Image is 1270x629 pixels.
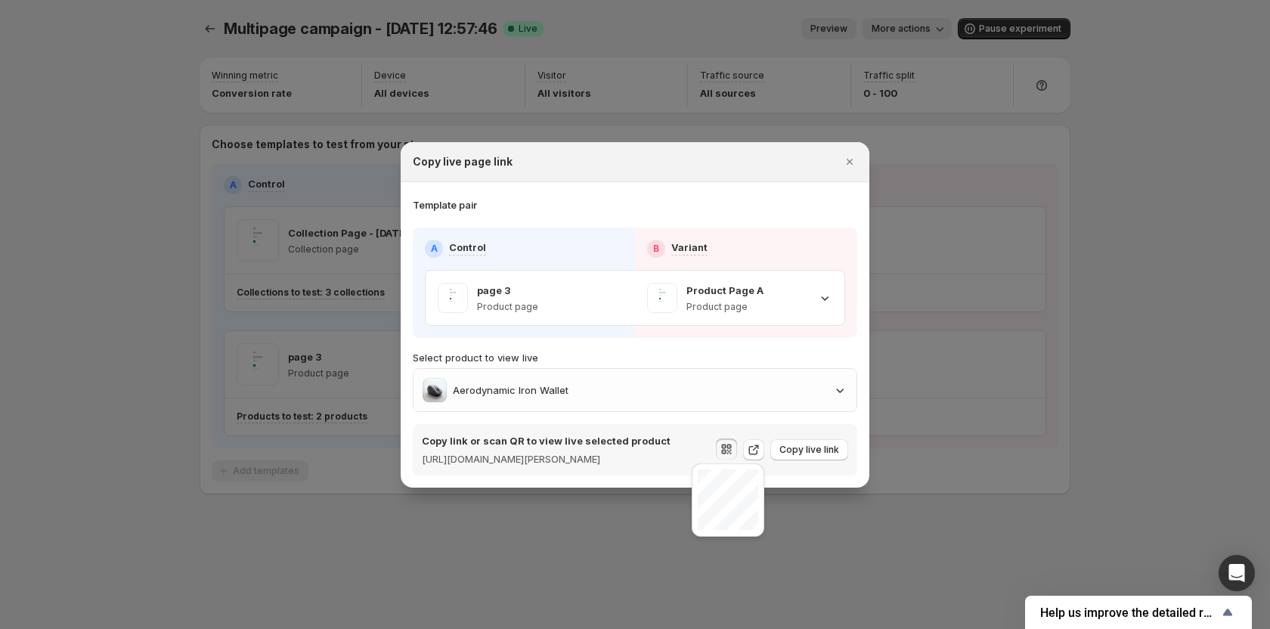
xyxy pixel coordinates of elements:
p: Product Page A [686,283,764,298]
p: Select product to view live [413,350,857,365]
h2: Copy live page link [413,154,513,169]
img: Product Page A [647,283,677,313]
div: Open Intercom Messenger [1219,555,1255,591]
p: Product page [686,301,764,313]
h3: Template pair [413,197,477,212]
p: Copy link or scan QR to view live selected product [422,433,671,448]
span: Copy live link [779,444,839,456]
h2: A [431,243,438,255]
p: Aerodynamic Iron Wallet [453,383,568,398]
p: Variant [671,240,708,255]
p: Control [449,240,486,255]
p: [URL][DOMAIN_NAME][PERSON_NAME] [422,451,671,466]
button: Copy live link [770,439,848,460]
img: page 3 [438,283,468,313]
span: Help us improve the detailed report for A/B campaigns [1040,606,1219,620]
button: Close [839,151,860,172]
p: page 3 [477,283,510,298]
button: Show survey - Help us improve the detailed report for A/B campaigns [1040,603,1237,621]
img: Aerodynamic Iron Wallet [423,378,447,402]
h2: B [653,243,659,255]
p: Product page [477,301,538,313]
